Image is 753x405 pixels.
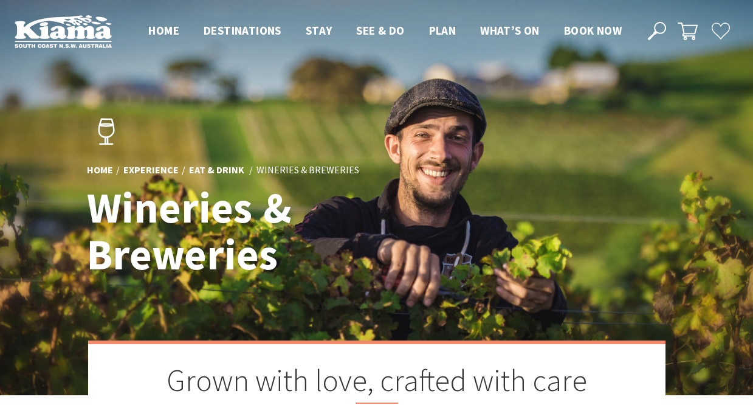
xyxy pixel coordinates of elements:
span: See & Do [356,23,404,38]
nav: Main Menu [136,21,634,41]
span: Stay [306,23,332,38]
a: Home [87,164,113,178]
img: Kiama Logo [15,15,112,48]
li: Wineries & Breweries [256,163,359,179]
a: Experience [123,164,179,178]
a: Eat & Drink [189,164,244,178]
span: Home [148,23,179,38]
span: Plan [429,23,456,38]
span: Destinations [204,23,281,38]
h1: Wineries & Breweries [87,185,430,279]
h2: Grown with love, crafted with care [149,362,605,404]
span: What’s On [480,23,540,38]
span: Book now [564,23,622,38]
